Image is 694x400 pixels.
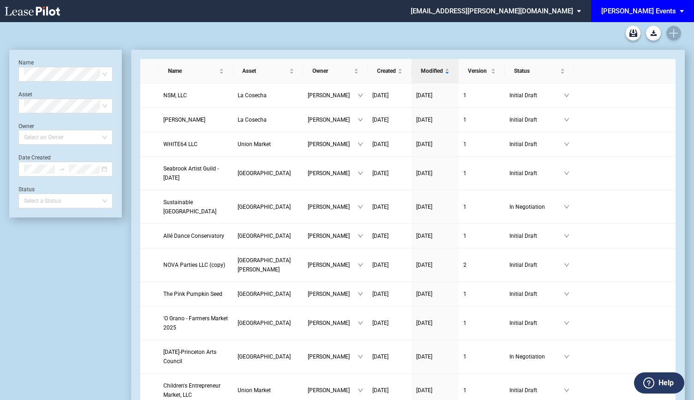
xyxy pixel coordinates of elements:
a: [DATE] [372,352,407,361]
span: [DATE] [372,387,389,394]
span: [DATE] [416,262,432,268]
span: download [622,141,627,147]
span: share-alt [634,117,640,124]
span: download [622,93,627,98]
a: [PERSON_NAME] [163,115,228,124]
a: La Cosecha [238,91,299,100]
label: Owner [18,123,34,129]
a: Union Market [238,140,299,149]
a: [GEOGRAPHIC_DATA] [238,318,299,328]
a: [DATE] [416,115,454,124]
a: [DATE] [372,260,407,270]
span: download [622,388,627,393]
span: Freshfields Village [238,170,291,176]
a: The Pink Pumpkin Seed [163,289,228,299]
span: edit [610,117,615,123]
a: [DATE] [372,91,407,100]
a: 1 [463,169,500,178]
span: La Cosecha [238,117,267,123]
label: Help [658,377,674,389]
span: 2 [463,262,467,268]
a: [DATE] [372,169,407,178]
span: edit [610,354,615,359]
span: 1 [463,291,467,297]
span: Children's Entrepreneur Market, LLC [163,382,221,398]
span: [PERSON_NAME] [308,91,358,100]
span: share-alt [634,354,640,360]
span: [DATE] [416,233,432,239]
span: [PERSON_NAME] [308,231,358,241]
span: Allé Dance Conservatory [163,233,224,239]
a: [DATE] [372,231,407,241]
span: down [564,117,569,123]
span: download [622,204,627,210]
span: 1 [463,117,467,123]
span: WHITE64 LLC [163,141,197,147]
span: down [564,291,569,297]
span: La Cosecha [238,92,267,99]
span: share-alt [634,291,640,298]
span: In Negotiation [509,202,564,212]
a: [GEOGRAPHIC_DATA] [238,352,299,361]
th: Modified [412,59,459,83]
span: download [622,171,627,176]
span: Initial Draft [509,260,564,270]
span: download [622,233,627,239]
span: swap-right [59,166,65,172]
span: Sustainable Princeton [163,199,216,215]
span: down [358,262,363,268]
span: download [622,320,627,326]
span: Cabin John Village [238,257,291,273]
span: In Negotiation [509,352,564,361]
a: Union Market [238,386,299,395]
span: share-alt [634,233,640,240]
span: [DATE] [372,117,389,123]
span: down [564,171,569,176]
a: 1 [463,231,500,241]
a: [DATE] [416,91,454,100]
th: Name [159,59,233,83]
th: Owner [303,59,368,83]
span: [PERSON_NAME] [308,352,358,361]
span: share-alt [634,262,640,269]
span: 1 [463,233,467,239]
span: [DATE] [416,353,432,360]
span: download [622,117,627,123]
span: [PERSON_NAME] [308,289,358,299]
span: down [564,262,569,268]
span: Freshfields Village [238,320,291,326]
span: down [564,141,569,147]
span: down [564,388,569,393]
span: down [358,204,363,210]
a: [DATE] [416,231,454,241]
span: [DATE] [372,141,389,147]
span: Version [468,66,489,76]
span: to [59,166,65,172]
span: down [564,354,569,359]
span: edit [610,171,615,176]
span: edit [610,204,615,210]
a: [GEOGRAPHIC_DATA] [238,202,299,212]
span: edit [610,262,615,268]
span: edit [610,233,615,239]
span: share-alt [634,93,640,99]
span: Initial Draft [509,140,564,149]
a: 1 [463,352,500,361]
span: [PERSON_NAME] [308,202,358,212]
span: share-alt [634,320,640,327]
span: download [622,354,627,359]
span: down [358,291,363,297]
a: [DATE] [372,318,407,328]
a: 1 [463,115,500,124]
span: Downtown Palm Beach Gardens [238,291,291,297]
span: down [358,354,363,359]
span: edit [610,93,615,98]
label: Status [18,186,35,193]
a: [GEOGRAPHIC_DATA][PERSON_NAME] [238,256,299,274]
span: [DATE] [416,387,432,394]
span: share-alt [634,204,640,211]
a: 1 [463,386,500,395]
span: down [564,93,569,98]
span: [PERSON_NAME] [308,318,358,328]
span: Asset [242,66,287,76]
